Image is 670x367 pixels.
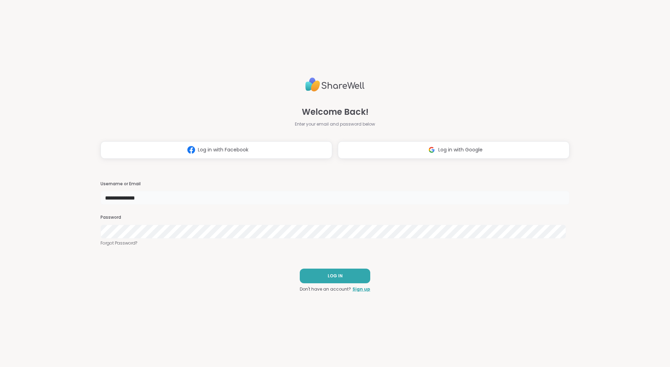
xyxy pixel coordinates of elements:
img: ShareWell Logomark [425,143,438,156]
a: Sign up [352,286,370,292]
button: Log in with Google [338,141,569,159]
span: Welcome Back! [302,106,368,118]
span: LOG IN [328,273,343,279]
span: Log in with Google [438,146,483,153]
span: Log in with Facebook [198,146,248,153]
h3: Password [100,215,569,220]
span: Enter your email and password below [295,121,375,127]
img: ShareWell Logo [305,75,365,95]
button: LOG IN [300,269,370,283]
a: Forgot Password? [100,240,569,246]
h3: Username or Email [100,181,569,187]
span: Don't have an account? [300,286,351,292]
img: ShareWell Logomark [185,143,198,156]
button: Log in with Facebook [100,141,332,159]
